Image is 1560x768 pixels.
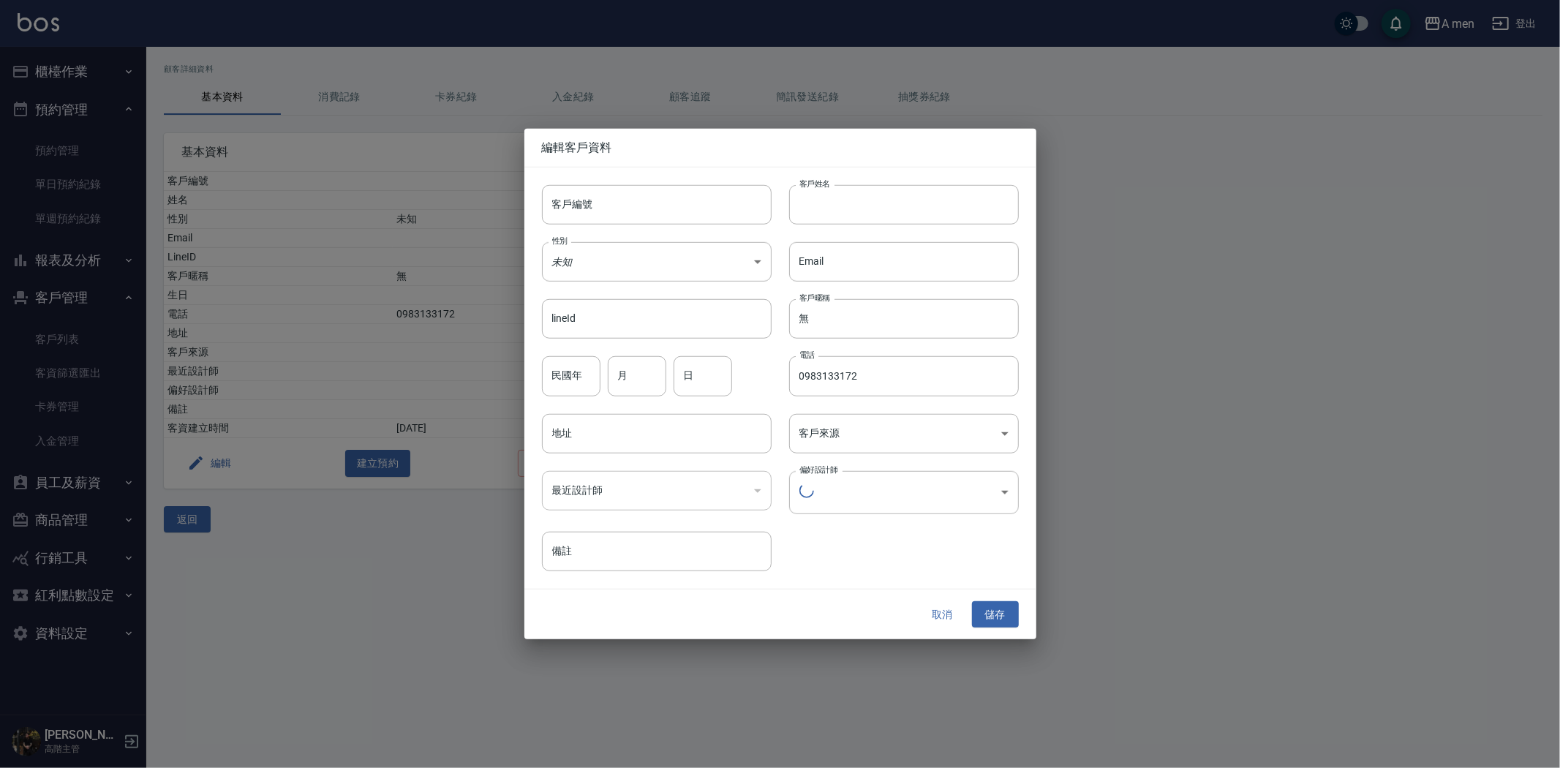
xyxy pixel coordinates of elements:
label: 客戶暱稱 [799,293,830,304]
label: 偏好設計師 [799,464,837,475]
button: 取消 [919,601,966,628]
em: 未知 [552,256,573,268]
label: 性別 [552,236,568,246]
label: 客戶姓名 [799,178,830,189]
span: 編輯客戶資料 [542,140,1019,155]
label: 電話 [799,350,815,361]
button: 儲存 [972,601,1019,628]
